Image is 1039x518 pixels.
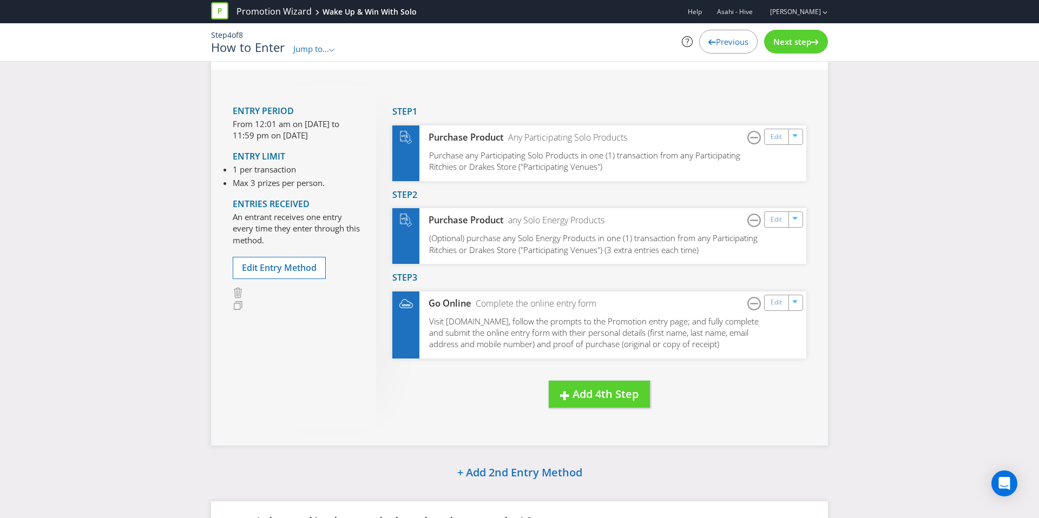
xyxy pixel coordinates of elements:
span: Step [211,30,227,40]
a: Edit [771,214,782,226]
span: Jump to... [293,43,329,54]
a: Edit [771,296,782,309]
span: (Optional) purchase any Solo Energy Products in one (1) transaction from any Participating Ritchi... [429,233,758,255]
div: Any Participating Solo Products [504,131,627,144]
span: 1 [412,105,417,117]
span: Step [392,105,412,117]
span: Entry Period [233,105,294,117]
span: 3 [412,271,417,283]
span: Asahi - Hive [717,7,753,16]
span: Visit [DOMAIN_NAME], follow the prompts to the Promotion entry page; and fully complete and submi... [429,316,759,350]
div: Purchase Product [419,214,504,227]
span: Step [392,189,412,201]
p: From 12:01 am on [DATE] to 11:59 pm on [DATE] [233,118,360,142]
div: Wake Up & Win With Solo [323,6,417,17]
a: Edit [771,131,782,143]
span: 2 [412,189,417,201]
li: 1 per transaction [233,164,325,175]
button: Add 4th Step [549,381,650,408]
span: Entry Limit [233,150,285,162]
h4: Entries Received [233,200,360,209]
span: 4 [227,30,232,40]
p: An entrant receives one entry every time they enter through this method. [233,211,360,246]
a: [PERSON_NAME] [759,7,821,16]
div: Purchase Product [419,131,504,144]
div: Open Intercom Messenger [991,470,1017,496]
button: Edit Entry Method [233,257,326,279]
a: Promotion Wizard [236,5,312,18]
li: Max 3 prizes per person. [233,177,325,189]
a: Help [688,7,702,16]
h1: How to Enter [211,41,285,54]
span: 8 [239,30,243,40]
span: Next step [773,36,811,47]
span: Edit Entry Method [242,262,317,274]
div: any Solo Energy Products [504,214,604,227]
span: of [232,30,239,40]
span: Previous [716,36,748,47]
span: Purchase any Participating Solo Products in one (1) transaction from any Participating Ritchies o... [429,150,740,172]
button: + Add 2nd Entry Method [430,462,610,485]
span: Add 4th Step [573,387,639,401]
div: Complete the online entry form [471,297,596,310]
span: Step [392,271,412,283]
div: Go Online [419,297,471,310]
span: + Add 2nd Entry Method [457,465,582,480]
